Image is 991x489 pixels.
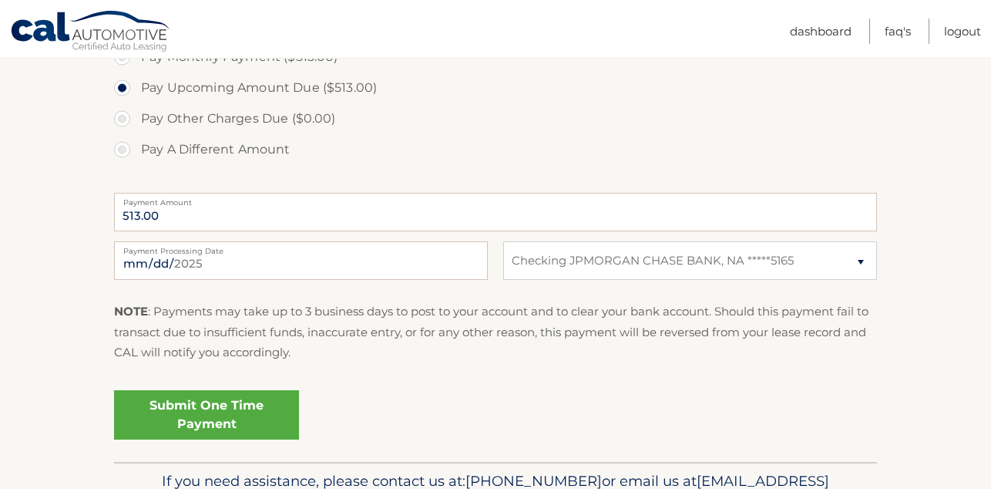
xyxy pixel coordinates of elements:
a: Logout [944,19,981,44]
label: Payment Processing Date [114,241,488,254]
a: Cal Automotive [10,10,172,55]
a: FAQ's [885,19,911,44]
a: Dashboard [790,19,852,44]
label: Pay Other Charges Due ($0.00) [114,103,877,134]
strong: NOTE [114,304,148,319]
p: : Payments may take up to 3 business days to post to your account and to clear your bank account.... [114,302,877,363]
label: Pay Upcoming Amount Due ($513.00) [114,73,877,103]
input: Payment Amount [114,193,877,231]
input: Payment Date [114,241,488,280]
label: Pay A Different Amount [114,134,877,165]
label: Payment Amount [114,193,877,205]
a: Submit One Time Payment [114,390,299,440]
